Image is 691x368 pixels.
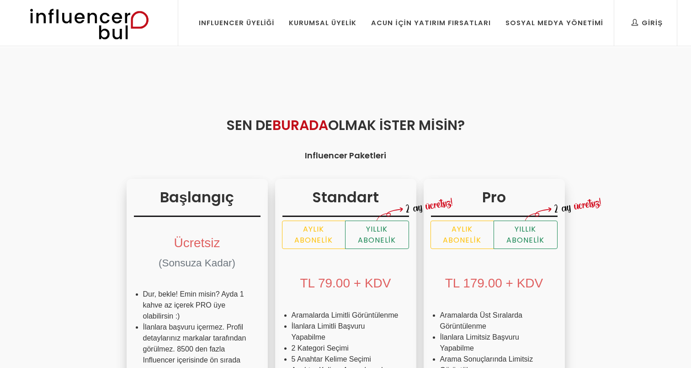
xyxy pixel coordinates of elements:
[494,221,558,249] label: Yıllık Abonelik
[292,343,400,354] li: 2 Kategori Seçimi
[431,221,494,249] label: Aylık Abonelik
[318,276,391,290] span: 79.00 + KDV
[371,18,490,28] div: Acun İçin Yatırım Fırsatları
[272,115,328,135] span: Burada
[143,289,251,322] li: Dur, bekle! Emin misin? Ayda 1 kahve az içerek PRO üye olabilirsin :)
[282,221,345,249] label: Aylık Abonelik
[440,332,548,354] li: İlanlara Limitsiz Başvuru Yapabilme
[159,257,235,269] span: (Sonsuza Kadar)
[463,276,543,290] span: 179.00 + KDV
[292,354,400,365] li: 5 Anahtar Kelime Seçimi
[134,186,260,217] h3: Başlangıç
[632,18,663,28] div: Giriş
[300,276,315,290] span: TL
[49,149,642,162] h4: Influencer Paketleri
[289,18,356,28] div: Kurumsal Üyelik
[440,310,548,332] li: Aramalarda Üst Sıralarda Görüntülenme
[431,186,558,217] h3: Pro
[49,115,642,135] h2: Sen de Olmak İster misin?
[445,276,460,290] span: TL
[345,221,409,249] label: Yıllık Abonelik
[174,236,220,250] span: Ücretsiz
[292,321,400,343] li: İlanlara Limitli Başvuru Yapabilme
[292,310,400,321] li: Aramalarda Limitli Görüntülenme
[199,18,275,28] div: Influencer Üyeliği
[505,18,603,28] div: Sosyal Medya Yönetimi
[282,186,409,217] h3: Standart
